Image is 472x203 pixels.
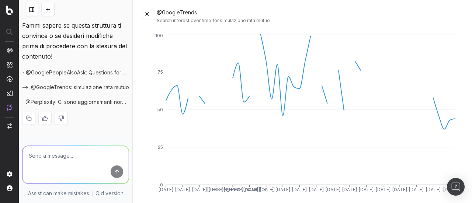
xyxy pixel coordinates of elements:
tspan: [DATE] [292,187,307,192]
tspan: [DATE] [443,187,458,192]
a: Old version [96,190,124,197]
tspan: [DATE] [159,187,173,192]
tspan: [DATE] [326,187,340,192]
img: Analytics [7,48,13,53]
tspan: [DATE] [342,187,357,192]
img: Intelligence [7,62,13,68]
span: @Perplexity: Ci sono aggiornamenti normativi o fiscali recenti ([DATE]-[DATE]) relativi ai mutui ... [25,98,129,106]
p: Assist can make mistakes [28,190,89,197]
div: @GoogleTrends [157,9,463,24]
p: Fammi sapere se questa struttura ti convince o se desideri modifiche prima di procedere con la st... [22,20,129,62]
img: Botify logo [6,6,13,15]
tspan: [DATE] [426,187,441,192]
tspan: [DATE] [275,187,290,192]
img: Switch project [7,123,12,129]
tspan: [DATE] [309,187,324,192]
tspan: [DATE] [192,187,207,192]
tspan: 0 [160,182,163,188]
button: @GoogleTrends: simulazione rata mutuo [22,84,129,91]
tspan: [DATE] [392,187,407,192]
tspan: [DATE] [359,187,374,192]
tspan: [DATE] [409,187,424,192]
tspan: 100 [155,33,163,38]
div: Search interest over time for simulazione rata mutuo [157,18,463,24]
img: My account [7,185,13,191]
img: Studio [7,90,13,96]
tspan: 25 [158,144,163,150]
tspan: [DATE] [376,187,391,192]
tspan: 75 [157,69,163,75]
tspan: [DATE] [176,187,190,192]
tspan: 50 [157,107,163,112]
span: @GooglePeopleAlsoAsk: Questions for "simulazione rata mutuo" on desktop from [GEOGRAPHIC_DATA] [26,69,129,76]
img: Setting [7,171,13,177]
img: Assist [7,104,13,111]
tspan: [PERSON_NAME][DATE] [207,187,258,192]
div: Open Intercom Messenger [447,178,465,196]
tspan: [PERSON_NAME][DATE] [224,187,275,192]
img: Activation [7,76,13,82]
span: @GoogleTrends: simulazione rata mutuo [31,84,129,91]
tspan: [DATE] [259,187,274,192]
